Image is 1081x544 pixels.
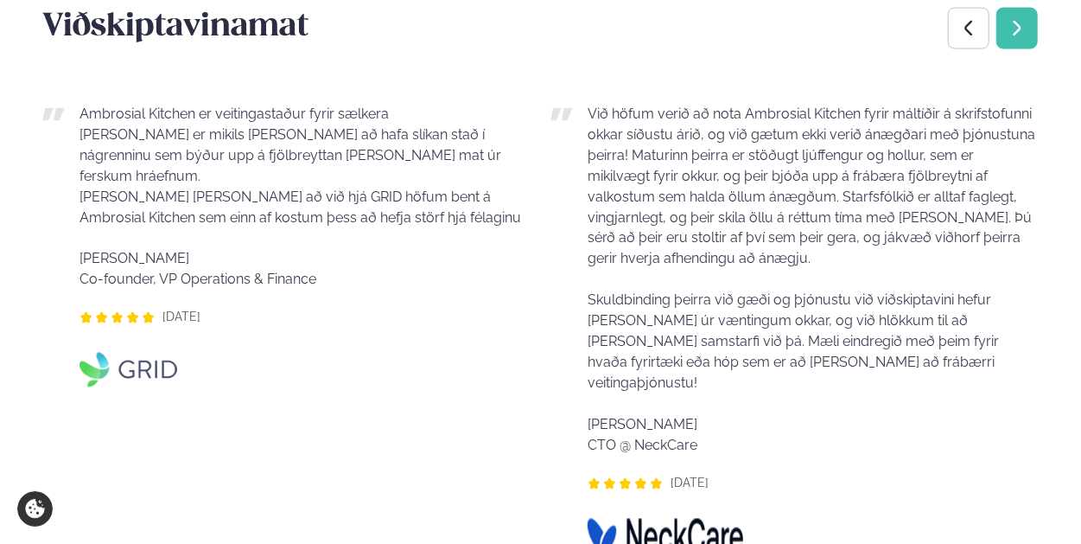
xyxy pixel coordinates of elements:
span: [DATE] [671,477,709,490]
span: [DATE] [162,310,200,324]
div: Next slide [996,8,1038,49]
img: image alt [79,353,177,387]
div: Previous slide [948,8,989,49]
a: Cookie settings [17,491,53,527]
p: Ambrosial Kitchen er veitingastaður fyrir sælkera [PERSON_NAME] er mikils [PERSON_NAME] að hafa s... [79,104,530,291]
span: Viðskiptavinamat [42,12,308,42]
p: Við höfum verið að nota Ambrosial Kitchen fyrir máltíðir á skrifstofunni okkar síðustu árið, og v... [588,104,1038,457]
